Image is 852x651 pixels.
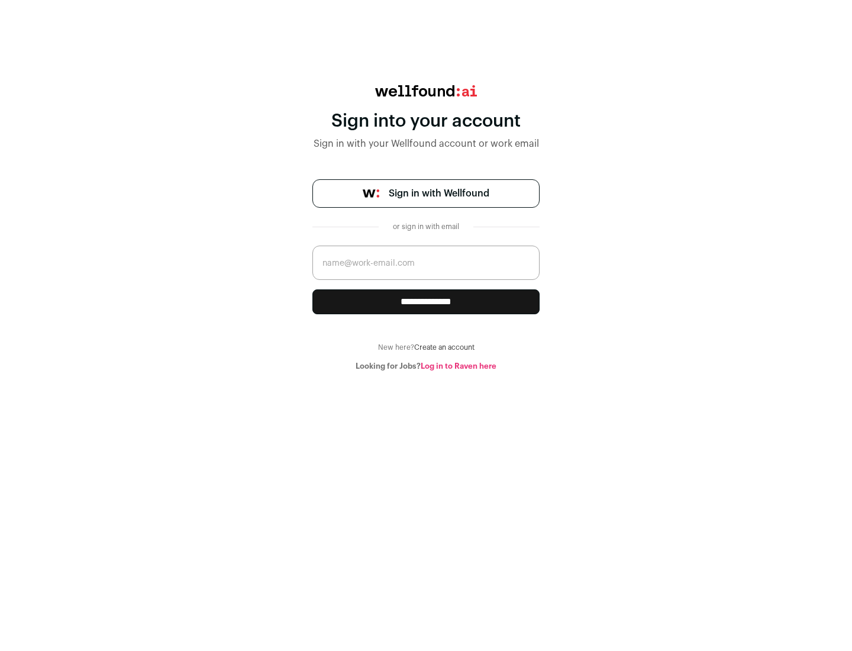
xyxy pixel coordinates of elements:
[312,137,540,151] div: Sign in with your Wellfound account or work email
[312,246,540,280] input: name@work-email.com
[312,179,540,208] a: Sign in with Wellfound
[375,85,477,96] img: wellfound:ai
[312,343,540,352] div: New here?
[388,222,464,231] div: or sign in with email
[363,189,379,198] img: wellfound-symbol-flush-black-fb3c872781a75f747ccb3a119075da62bfe97bd399995f84a933054e44a575c4.png
[389,186,489,201] span: Sign in with Wellfound
[312,362,540,371] div: Looking for Jobs?
[421,362,496,370] a: Log in to Raven here
[312,111,540,132] div: Sign into your account
[414,344,475,351] a: Create an account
